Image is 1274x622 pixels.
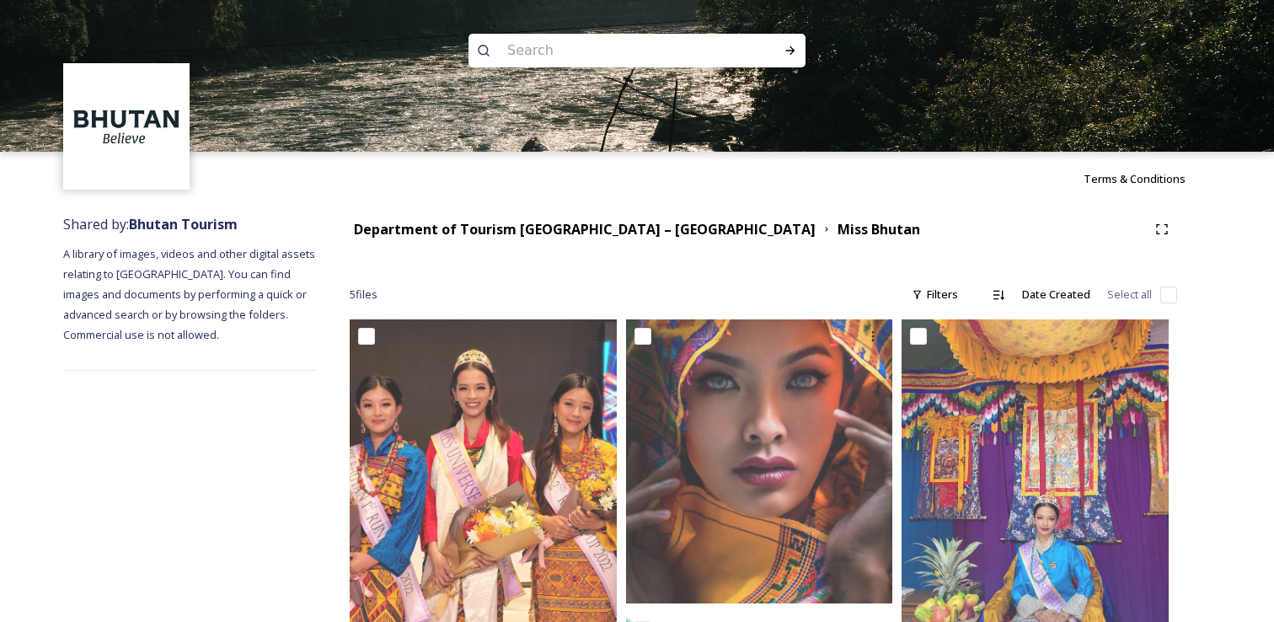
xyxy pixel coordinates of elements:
strong: Miss Bhutan [838,220,920,239]
a: Terms & Conditions [1084,169,1211,189]
div: Filters [903,278,966,311]
span: Select all [1107,287,1152,303]
span: Shared by: [63,215,238,233]
img: BT_Logo_BB_Lockup_CMYK_High%2520Res.jpg [66,66,188,188]
strong: Bhutan Tourism [129,215,238,233]
div: Date Created [1014,278,1099,311]
input: Search [499,32,730,69]
span: Terms & Conditions [1084,171,1186,186]
img: Miss Bhutan Tashi Choden 4.jpg [626,319,893,603]
span: A library of images, videos and other digital assets relating to [GEOGRAPHIC_DATA]. You can find ... [63,246,318,342]
span: 5 file s [350,287,377,303]
strong: Department of Tourism [GEOGRAPHIC_DATA] – [GEOGRAPHIC_DATA] [354,220,816,239]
